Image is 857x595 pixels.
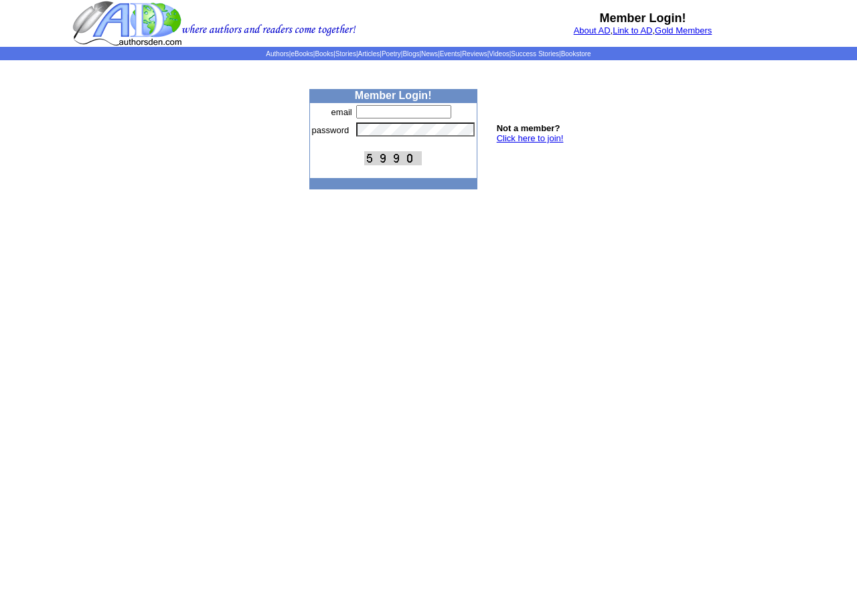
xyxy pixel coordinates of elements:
a: Stories [335,50,356,58]
b: Not a member? [497,123,560,133]
b: Member Login! [600,11,686,25]
a: News [421,50,438,58]
a: Link to AD [613,25,652,35]
font: password [312,125,349,135]
a: Gold Members [655,25,712,35]
b: Member Login! [355,90,432,101]
a: Poetry [382,50,401,58]
font: email [331,107,352,117]
a: Events [440,50,461,58]
a: Click here to join! [497,133,564,143]
a: eBooks [291,50,313,58]
a: Success Stories [511,50,559,58]
a: Blogs [402,50,419,58]
a: Authors [266,50,289,58]
font: , , [574,25,712,35]
a: Books [315,50,333,58]
a: Articles [358,50,380,58]
span: | | | | | | | | | | | | [266,50,591,58]
img: This Is CAPTCHA Image [364,151,422,165]
a: About AD [574,25,611,35]
a: Bookstore [561,50,591,58]
a: Videos [489,50,509,58]
a: Reviews [462,50,487,58]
